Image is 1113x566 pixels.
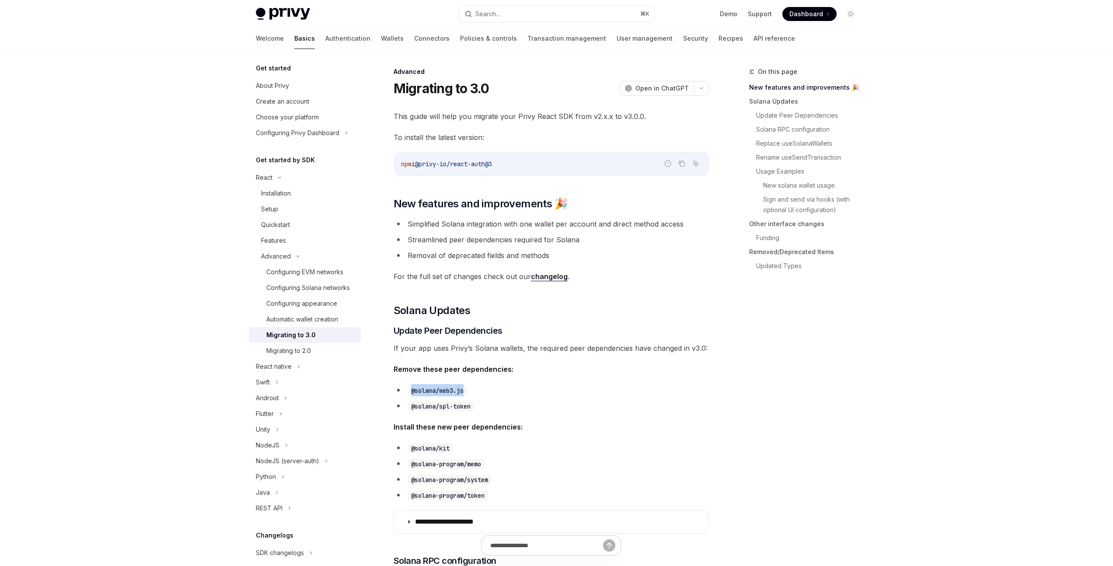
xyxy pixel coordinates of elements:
a: Funding [756,231,865,245]
div: Migrating to 3.0 [266,330,316,340]
a: Transaction management [527,28,606,49]
a: Support [748,10,772,18]
a: changelog [531,272,568,281]
button: Report incorrect code [662,158,673,169]
a: Configuring Solana networks [249,280,361,296]
span: Open in ChatGPT [635,84,689,93]
code: @solana-program/system [408,475,492,485]
div: Choose your platform [256,112,319,122]
span: npm [401,160,412,168]
div: REST API [256,503,283,514]
a: About Privy [249,78,361,94]
div: NodeJS (server-auth) [256,456,319,466]
div: Flutter [256,409,274,419]
div: Create an account [256,96,309,107]
a: Wallets [381,28,404,49]
span: To install the latest version: [394,131,709,143]
a: Security [683,28,708,49]
div: React [256,172,272,183]
li: Simplified Solana integration with one wallet per account and direct method access [394,218,709,230]
div: Search... [475,9,500,19]
div: Features [261,235,286,246]
a: Updated Types [756,259,865,273]
span: ⌘ K [640,10,649,17]
span: i [412,160,415,168]
div: Python [256,472,276,482]
a: Authentication [325,28,370,49]
div: About Privy [256,80,289,91]
div: Installation [261,188,291,199]
div: Java [256,487,270,498]
h5: Get started by SDK [256,155,315,165]
a: Automatic wallet creation [249,311,361,327]
div: Configuring Privy Dashboard [256,128,339,138]
a: Features [249,233,361,248]
a: Dashboard [782,7,837,21]
span: On this page [758,66,797,77]
img: light logo [256,8,310,20]
a: Sign and send via hooks (with optional UI configuration) [763,192,865,217]
a: Solana Updates [749,94,865,108]
div: Configuring EVM networks [266,267,343,277]
span: @privy-io/react-auth@3 [415,160,492,168]
a: Migrating to 3.0 [249,327,361,343]
div: Android [256,393,279,403]
a: Quickstart [249,217,361,233]
span: If your app uses Privy’s Solana wallets, the required peer dependencies have changed in v3.0: [394,342,709,354]
div: Configuring appearance [266,298,337,309]
code: @solana-program/token [408,491,488,500]
a: API reference [754,28,795,49]
div: Unity [256,424,270,435]
span: Update Peer Dependencies [394,325,502,337]
code: @solana/kit [408,444,453,453]
a: New solana wallet usage [763,178,865,192]
a: Connectors [414,28,450,49]
div: React native [256,361,292,372]
a: Demo [720,10,737,18]
div: Automatic wallet creation [266,314,338,325]
a: New features and improvements 🎉 [749,80,865,94]
button: Search...⌘K [459,6,655,22]
a: Installation [249,185,361,201]
a: Migrating to 2.0 [249,343,361,359]
a: Update Peer Dependencies [756,108,865,122]
button: Toggle dark mode [844,7,858,21]
a: Removed/Deprecated Items [749,245,865,259]
a: Configuring EVM networks [249,264,361,280]
div: Quickstart [261,220,290,230]
a: Rename useSendTransaction [756,150,865,164]
div: Swift [256,377,270,388]
a: Welcome [256,28,284,49]
div: SDK changelogs [256,548,304,558]
button: Ask AI [690,158,701,169]
a: Configuring appearance [249,296,361,311]
div: NodeJS [256,440,279,451]
h1: Migrating to 3.0 [394,80,489,96]
code: @solana/spl-token [408,402,474,411]
a: Solana RPC configuration [756,122,865,136]
a: User management [617,28,673,49]
a: Usage Examples [756,164,865,178]
span: This guide will help you migrate your Privy React SDK from v2.x.x to v3.0.0. [394,110,709,122]
li: Removal of deprecated fields and methods [394,249,709,262]
span: New features and improvements 🎉 [394,197,567,211]
span: Solana Updates [394,304,471,318]
a: Choose your platform [249,109,361,125]
div: Advanced [261,251,291,262]
code: @solana/web3.js [408,386,467,395]
strong: Remove these peer dependencies: [394,365,513,374]
a: Basics [294,28,315,49]
h5: Changelogs [256,530,293,541]
button: Send message [603,539,615,552]
div: Configuring Solana networks [266,283,350,293]
strong: Install these new peer dependencies: [394,423,523,431]
span: For the full set of changes check out our . [394,270,709,283]
a: Create an account [249,94,361,109]
button: Open in ChatGPT [619,81,694,96]
a: Recipes [719,28,743,49]
div: Setup [261,204,278,214]
a: Replace useSolanaWallets [756,136,865,150]
code: @solana-program/memo [408,459,485,469]
button: Copy the contents from the code block [676,158,687,169]
a: Setup [249,201,361,217]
